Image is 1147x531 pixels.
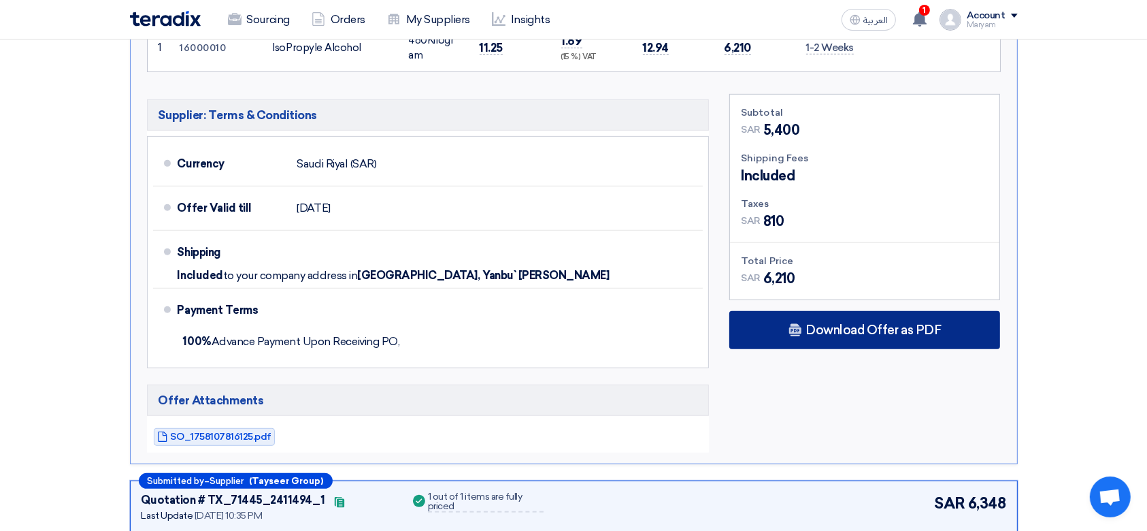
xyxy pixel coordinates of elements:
[741,165,795,186] span: Included
[741,197,988,211] div: Taxes
[934,492,965,515] span: SAR
[178,269,223,283] span: Included
[210,477,244,485] span: Supplier
[178,236,286,269] div: Shipping
[805,324,941,336] span: Download Offer as PDF
[940,9,961,31] img: profile_test.png
[763,120,800,140] span: 5,400
[967,21,1018,29] div: Maryam
[741,151,988,165] div: Shipping Fees
[741,254,988,268] div: Total Price
[178,294,687,327] div: Payment Terms
[139,473,333,489] div: –
[148,25,169,71] td: 1
[297,151,377,177] div: Saudi Riyal (SAR)
[481,5,561,35] a: Insights
[763,211,784,231] span: 810
[223,269,358,283] span: to your company address in
[409,34,428,46] span: 480
[171,432,271,442] span: SO_1758107816125.pdf
[763,268,795,289] span: 6,210
[968,492,1006,515] span: 6,348
[741,214,761,228] span: SAR
[357,269,609,283] span: [GEOGRAPHIC_DATA], Yanbu` [PERSON_NAME]
[1090,477,1131,517] div: Open chat
[217,5,301,35] a: Sourcing
[842,9,896,31] button: العربية
[301,5,376,35] a: Orders
[273,40,387,56] div: IsoPropyle Alcohol
[725,41,752,55] span: 6,210
[643,41,669,55] span: 12.94
[480,41,503,55] span: 11.25
[142,510,193,521] span: Last Update
[195,510,263,521] span: [DATE] 10:35 PM
[741,271,761,285] span: SAR
[741,106,988,120] div: Subtotal
[183,335,212,348] strong: 100%
[130,11,201,27] img: Teradix logo
[398,25,469,71] td: Kilogram
[178,192,286,225] div: Offer Valid till
[741,123,761,137] span: SAR
[147,99,710,131] h5: Supplier: Terms & Conditions
[147,385,710,416] h5: Offer Attachments
[297,202,331,215] span: [DATE]
[806,42,854,54] span: 1-2 Weeks
[142,492,325,509] div: Quotation # TX_71445_2411494_1
[178,148,286,180] div: Currency
[863,16,888,25] span: العربية
[428,492,544,513] div: 1 out of 1 items are fully priced
[919,5,930,16] span: 1
[376,5,481,35] a: My Suppliers
[148,477,205,485] span: Submitted by
[250,477,324,485] b: (Tayseer Group)
[154,428,275,446] a: SO_1758107816125.pdf
[967,10,1005,22] div: Account
[183,335,400,348] span: Advance Payment Upon Receiving PO,
[561,34,582,48] span: 1.69
[169,25,262,71] td: 16000010
[561,52,621,63] div: (15 %) VAT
